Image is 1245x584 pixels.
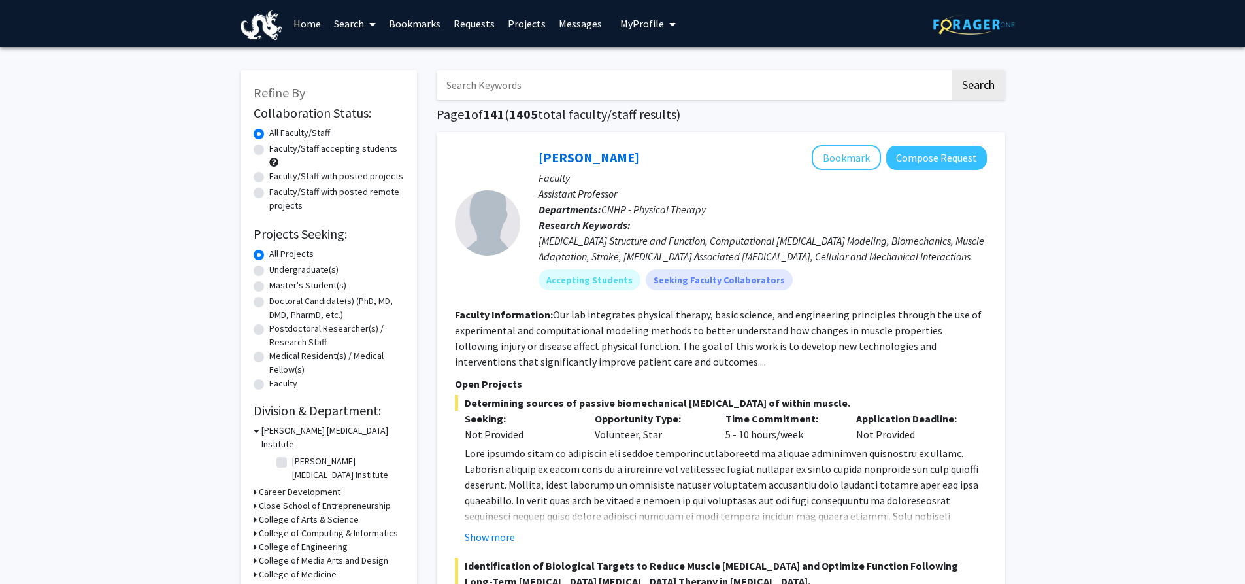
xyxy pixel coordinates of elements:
[646,269,793,290] mat-chip: Seeking Faculty Collaborators
[455,395,987,411] span: Determining sources of passive biomechanical [MEDICAL_DATA] of within muscle.
[933,14,1015,35] img: ForagerOne Logo
[259,485,340,499] h3: Career Development
[269,263,339,277] label: Undergraduate(s)
[254,226,404,242] h2: Projects Seeking:
[241,10,282,40] img: Drexel University Logo
[716,411,846,442] div: 5 - 10 hours/week
[539,218,631,232] b: Research Keywords:
[725,411,837,426] p: Time Commitment:
[455,376,987,392] p: Open Projects
[254,84,305,101] span: Refine By
[509,106,538,122] span: 1405
[447,1,501,46] a: Requests
[437,70,950,100] input: Search Keywords
[254,105,404,121] h2: Collaboration Status:
[292,455,401,482] label: [PERSON_NAME] [MEDICAL_DATA] Institute
[539,269,640,290] mat-chip: Accepting Students
[269,169,403,183] label: Faculty/Staff with posted projects
[856,411,967,426] p: Application Deadline:
[601,203,706,216] span: CNHP - Physical Therapy
[952,70,1005,100] button: Search
[259,568,337,581] h3: College of Medicine
[465,411,576,426] p: Seeking:
[259,540,348,554] h3: College of Engineering
[812,145,881,170] button: Add Ben Binder-Markey to Bookmarks
[465,426,576,442] div: Not Provided
[269,142,397,156] label: Faculty/Staff accepting students
[259,499,391,513] h3: Close School of Entrepreneurship
[465,529,515,545] button: Show more
[539,203,601,216] b: Departments:
[287,1,327,46] a: Home
[269,279,346,292] label: Master's Student(s)
[10,525,56,574] iframe: Chat
[327,1,382,46] a: Search
[455,308,982,368] fg-read-more: Our lab integrates physical therapy, basic science, and engineering principles through the use of...
[259,526,398,540] h3: College of Computing & Informatics
[382,1,447,46] a: Bookmarks
[464,106,471,122] span: 1
[595,411,706,426] p: Opportunity Type:
[585,411,716,442] div: Volunteer, Star
[269,294,404,322] label: Doctoral Candidate(s) (PhD, MD, DMD, PharmD, etc.)
[269,377,297,390] label: Faculty
[269,322,404,349] label: Postdoctoral Researcher(s) / Research Staff
[846,411,977,442] div: Not Provided
[539,186,987,201] p: Assistant Professor
[455,308,553,321] b: Faculty Information:
[437,107,1005,122] h1: Page of ( total faculty/staff results)
[269,349,404,377] label: Medical Resident(s) / Medical Fellow(s)
[254,403,404,419] h2: Division & Department:
[539,233,987,264] div: [MEDICAL_DATA] Structure and Function, Computational [MEDICAL_DATA] Modeling, Biomechanics, Muscl...
[269,185,404,213] label: Faculty/Staff with posted remote projects
[259,554,388,568] h3: College of Media Arts and Design
[886,146,987,170] button: Compose Request to Ben Binder-Markey
[539,149,639,165] a: [PERSON_NAME]
[501,1,552,46] a: Projects
[620,17,664,30] span: My Profile
[261,424,404,451] h3: [PERSON_NAME] [MEDICAL_DATA] Institute
[259,513,359,526] h3: College of Arts & Science
[269,247,314,261] label: All Projects
[552,1,608,46] a: Messages
[269,126,330,140] label: All Faculty/Staff
[539,170,987,186] p: Faculty
[483,106,505,122] span: 141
